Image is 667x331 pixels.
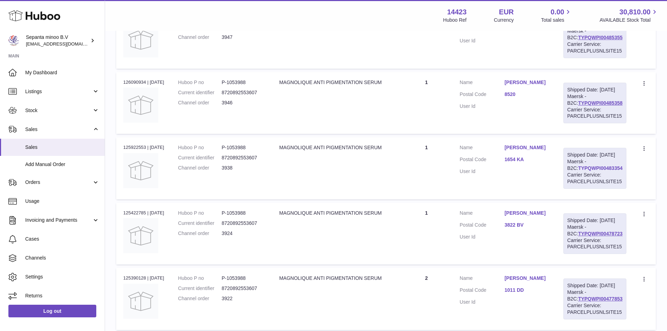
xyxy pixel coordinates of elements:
span: Channels [25,255,99,261]
dt: Channel order [178,34,222,41]
td: 1 [400,137,453,199]
div: 126090934 | [DATE] [123,79,164,85]
a: 0.00 Total sales [541,7,572,23]
span: Stock [25,107,92,114]
dd: P-1053988 [222,275,265,282]
div: Shipped Date: [DATE] [567,152,623,158]
div: Carrier Service: PARCELPLUSNLSITE15 [567,106,623,120]
dt: Name [460,79,505,88]
dd: P-1053988 [222,79,265,86]
dt: Current identifier [178,154,222,161]
dd: 8720892553607 [222,89,265,96]
div: MAGNOLIQUE ANTI PIGMENTATION SERUM [279,79,393,86]
div: Maersk - B2C: [563,213,626,254]
dd: 8720892553607 [222,154,265,161]
strong: EUR [499,7,514,17]
span: 0.00 [551,7,564,17]
span: Listings [25,88,92,95]
a: [PERSON_NAME] [505,144,549,151]
td: 1 [400,203,453,264]
div: Shipped Date: [DATE] [567,217,623,224]
dt: Name [460,144,505,153]
a: 1011 DD [505,287,549,294]
a: 30,810.00 AVAILABLE Stock Total [599,7,659,23]
dd: 3924 [222,230,265,237]
dt: Huboo P no [178,210,222,216]
dt: Current identifier [178,285,222,292]
dt: Channel order [178,99,222,106]
div: MAGNOLIQUE ANTI PIGMENTATION SERUM [279,275,393,282]
a: [PERSON_NAME] [505,210,549,216]
a: 1654 KA [505,156,549,163]
img: no-photo.jpg [123,284,158,319]
img: no-photo.jpg [123,153,158,188]
dt: Postal Code [460,287,505,295]
td: 1 [400,72,453,134]
span: Invoicing and Payments [25,217,92,223]
dt: Huboo P no [178,79,222,86]
img: msaeedimd@gmail.com [8,35,19,46]
div: Huboo Ref [443,17,467,23]
div: Carrier Service: PARCELPLUSNLSITE15 [567,172,623,185]
dt: Name [460,210,505,218]
div: Maersk - B2C: [563,83,626,123]
dd: 3922 [222,295,265,302]
dd: P-1053988 [222,144,265,151]
div: Carrier Service: PARCELPLUSNLSITE15 [567,41,623,54]
a: TYPQWPI00477853 [578,296,623,302]
dt: Current identifier [178,89,222,96]
span: Sales [25,126,92,133]
a: 3822 BV [505,222,549,228]
span: Orders [25,179,92,186]
dt: User Id [460,103,505,110]
div: Maersk - B2C: [563,17,626,58]
td: 2 [400,268,453,330]
div: Carrier Service: PARCELPLUSNLSITE15 [567,237,623,250]
dd: 8720892553607 [222,220,265,227]
span: My Dashboard [25,69,99,76]
dt: Huboo P no [178,275,222,282]
div: Maersk - B2C: [563,148,626,188]
a: [PERSON_NAME] [505,79,549,86]
div: Sepanta minoo B.V [26,34,89,47]
a: TYPQWPI00485358 [578,100,623,106]
dt: User Id [460,234,505,240]
div: 125422785 | [DATE] [123,210,164,216]
dd: P-1053988 [222,210,265,216]
span: Total sales [541,17,572,23]
dt: Current identifier [178,220,222,227]
div: MAGNOLIQUE ANTI PIGMENTATION SERUM [279,210,393,216]
div: Currency [494,17,514,23]
a: 8520 [505,91,549,98]
span: Cases [25,236,99,242]
dt: Postal Code [460,222,505,230]
dt: User Id [460,299,505,305]
span: 30,810.00 [619,7,651,17]
dd: 3946 [222,99,265,106]
div: Shipped Date: [DATE] [567,87,623,93]
span: Returns [25,292,99,299]
dt: Channel order [178,295,222,302]
td: 1 [400,7,453,68]
div: Shipped Date: [DATE] [567,282,623,289]
dd: 8720892553607 [222,285,265,292]
span: Usage [25,198,99,205]
a: TYPQWPI00483354 [578,165,623,171]
div: Carrier Service: PARCELPLUSNLSITE15 [567,302,623,316]
img: no-photo.jpg [123,88,158,123]
dt: Postal Code [460,156,505,165]
div: Maersk - B2C: [563,278,626,319]
dt: Channel order [178,230,222,237]
span: Add Manual Order [25,161,99,168]
dt: Name [460,275,505,283]
img: no-photo.jpg [123,22,158,57]
div: MAGNOLIQUE ANTI PIGMENTATION SERUM [279,144,393,151]
dt: Huboo P no [178,144,222,151]
a: [PERSON_NAME] [505,275,549,282]
img: no-photo.jpg [123,218,158,253]
dt: User Id [460,168,505,175]
strong: 14423 [447,7,467,17]
dd: 3947 [222,34,265,41]
div: 125922553 | [DATE] [123,144,164,151]
dd: 3938 [222,165,265,171]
